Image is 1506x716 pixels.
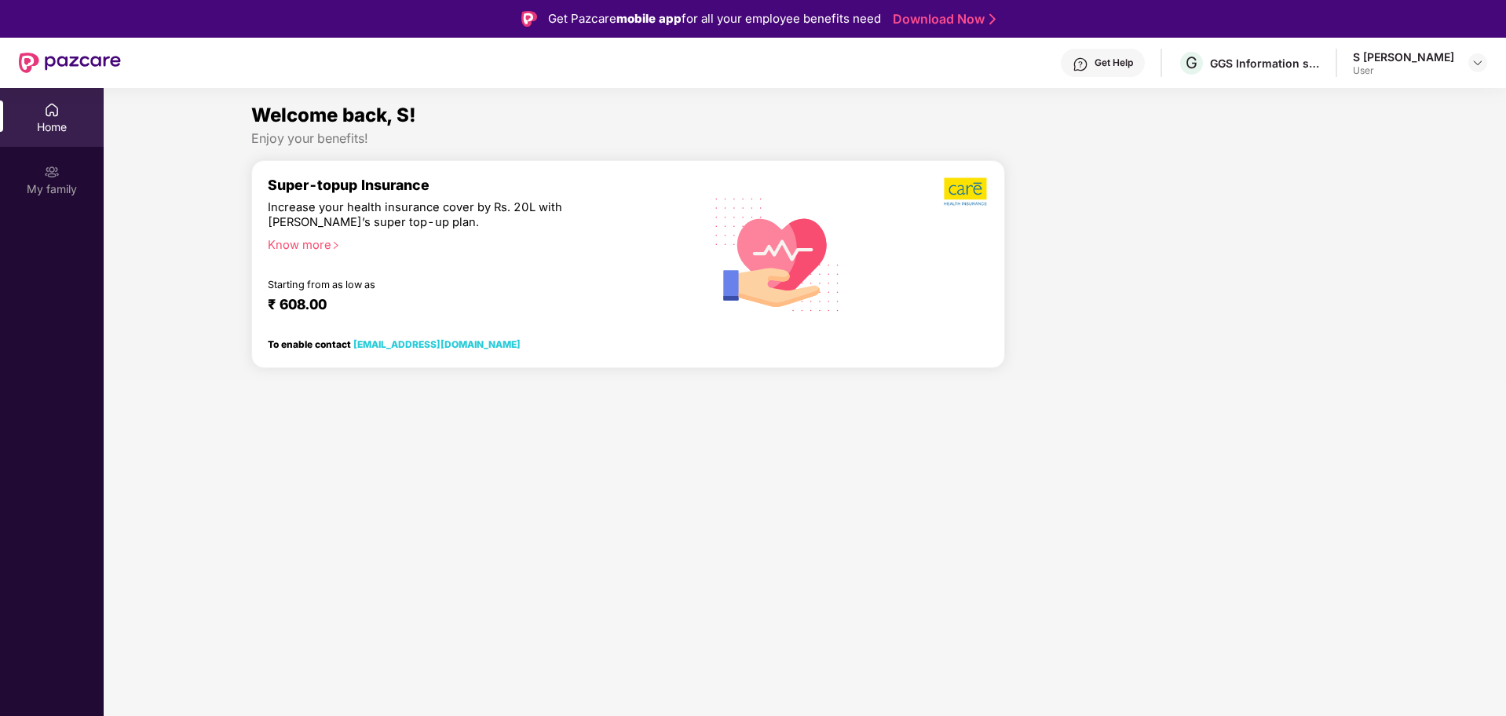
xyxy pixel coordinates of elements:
[19,53,121,73] img: New Pazcare Logo
[268,338,521,349] div: To enable contact
[548,9,881,28] div: Get Pazcare for all your employee benefits need
[268,238,679,249] div: Know more
[268,296,673,315] div: ₹ 608.00
[251,104,416,126] span: Welcome back, S!
[268,279,622,290] div: Starting from as low as
[353,338,521,350] a: [EMAIL_ADDRESS][DOMAIN_NAME]
[1210,56,1320,71] div: GGS Information services private limited
[616,11,682,26] strong: mobile app
[989,11,996,27] img: Stroke
[268,200,620,231] div: Increase your health insurance cover by Rs. 20L with [PERSON_NAME]’s super top-up plan.
[1353,49,1454,64] div: S [PERSON_NAME]
[703,177,853,330] img: svg+xml;base64,PHN2ZyB4bWxucz0iaHR0cDovL3d3dy53My5vcmcvMjAwMC9zdmciIHhtbG5zOnhsaW5rPSJodHRwOi8vd3...
[1471,57,1484,69] img: svg+xml;base64,PHN2ZyBpZD0iRHJvcGRvd24tMzJ4MzIiIHhtbG5zPSJodHRwOi8vd3d3LnczLm9yZy8yMDAwL3N2ZyIgd2...
[1186,53,1197,72] span: G
[251,130,1359,147] div: Enjoy your benefits!
[44,102,60,118] img: svg+xml;base64,PHN2ZyBpZD0iSG9tZSIgeG1sbnM9Imh0dHA6Ly93d3cudzMub3JnLzIwMDAvc3ZnIiB3aWR0aD0iMjAiIG...
[893,11,991,27] a: Download Now
[268,177,689,193] div: Super-topup Insurance
[1095,57,1133,69] div: Get Help
[1073,57,1088,72] img: svg+xml;base64,PHN2ZyBpZD0iSGVscC0zMngzMiIgeG1sbnM9Imh0dHA6Ly93d3cudzMub3JnLzIwMDAvc3ZnIiB3aWR0aD...
[521,11,537,27] img: Logo
[44,164,60,180] img: svg+xml;base64,PHN2ZyB3aWR0aD0iMjAiIGhlaWdodD0iMjAiIHZpZXdCb3g9IjAgMCAyMCAyMCIgZmlsbD0ibm9uZSIgeG...
[1353,64,1454,77] div: User
[331,241,340,250] span: right
[944,177,989,206] img: b5dec4f62d2307b9de63beb79f102df3.png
